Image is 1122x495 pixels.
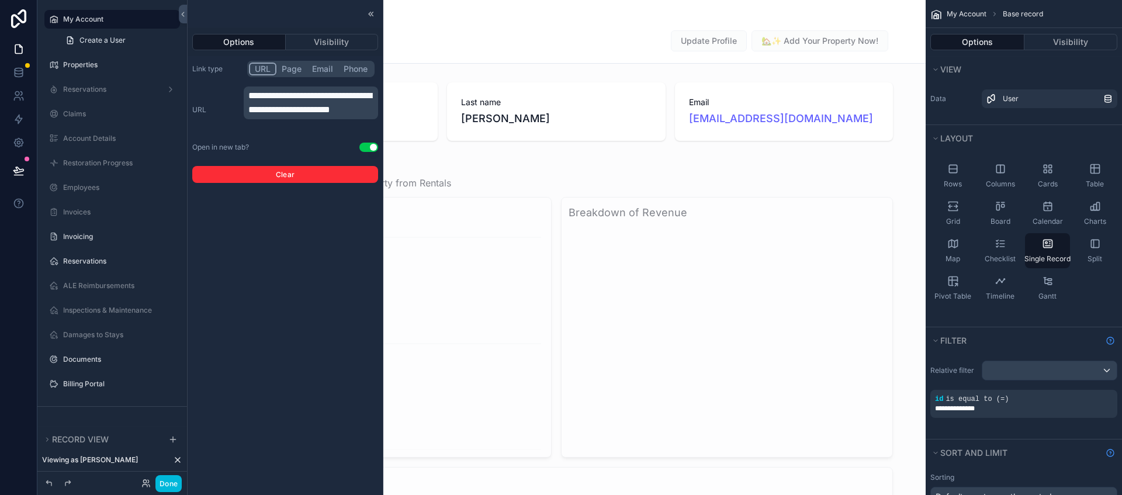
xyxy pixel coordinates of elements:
svg: Show help information [1106,448,1115,458]
button: Filter [930,333,1101,349]
label: Invoicing [63,232,173,241]
button: Grid [930,196,975,231]
div: scrollable content [244,86,378,119]
label: Data [930,94,977,103]
div: Open in new tab? [192,143,249,152]
label: Restoration Progress [63,158,173,168]
span: Cards [1038,179,1058,189]
span: Table [1086,179,1104,189]
span: is equal to (=) [946,395,1009,403]
span: Viewing as [PERSON_NAME] [42,455,138,465]
label: Employees [63,183,173,192]
span: Filter [940,335,967,345]
span: My Account [947,9,986,19]
label: Inspections & Maintenance [63,306,173,315]
span: Split [1088,254,1102,264]
a: Create a User [58,31,180,50]
span: Gantt [1038,292,1057,301]
span: Rows [944,179,962,189]
label: Sorting [930,473,954,482]
span: Pivot Table [934,292,971,301]
span: Charts [1084,217,1106,226]
button: Sort And Limit [930,445,1101,461]
label: Account Details [63,134,173,143]
button: Map [930,233,975,268]
button: Charts [1072,196,1117,231]
label: Claims [63,109,173,119]
span: Layout [940,133,973,143]
button: Phone [338,63,373,75]
label: Properties [63,60,173,70]
span: Board [991,217,1010,226]
span: Grid [946,217,960,226]
button: Layout [930,130,1110,147]
button: Pivot Table [930,271,975,306]
button: Checklist [978,233,1023,268]
span: Timeline [986,292,1014,301]
label: Relative filter [930,366,977,375]
span: Map [946,254,960,264]
button: View [930,61,1110,78]
span: Sort And Limit [940,448,1007,458]
button: Cards [1025,158,1070,193]
button: Page [276,63,307,75]
span: User [1003,94,1019,103]
button: Single Record [1025,233,1070,268]
span: Base record [1003,9,1043,19]
label: Documents [63,355,173,364]
span: Create a User [79,36,126,45]
span: id [935,395,943,403]
span: Columns [986,179,1015,189]
button: Options [192,34,286,50]
button: URL [249,63,276,75]
label: My Account [63,15,173,24]
button: Gantt [1025,271,1070,306]
span: Record view [52,434,109,444]
span: Calendar [1033,217,1063,226]
button: Email [307,63,338,75]
button: Timeline [978,271,1023,306]
span: Checklist [985,254,1016,264]
button: Options [930,34,1024,50]
a: User [982,89,1117,108]
button: Calendar [1025,196,1070,231]
span: View [940,64,961,74]
button: Split [1072,233,1117,268]
label: Billing Portal [63,379,173,389]
svg: Show help information [1106,336,1115,345]
button: Columns [978,158,1023,193]
button: Clear [192,166,378,183]
label: Reservations [63,85,157,94]
button: Table [1072,158,1117,193]
button: Visibility [286,34,379,50]
button: Done [155,475,182,492]
button: Visibility [1024,34,1118,50]
label: Link type [192,64,239,74]
label: Invoices [63,207,173,217]
label: ALE Reimbursements [63,281,173,290]
button: Board [978,196,1023,231]
button: Record view [42,431,161,448]
button: Rows [930,158,975,193]
label: Reservations [63,257,173,266]
label: Damages to Stays [63,330,173,340]
span: Single Record [1024,254,1071,264]
label: URL [192,105,239,115]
